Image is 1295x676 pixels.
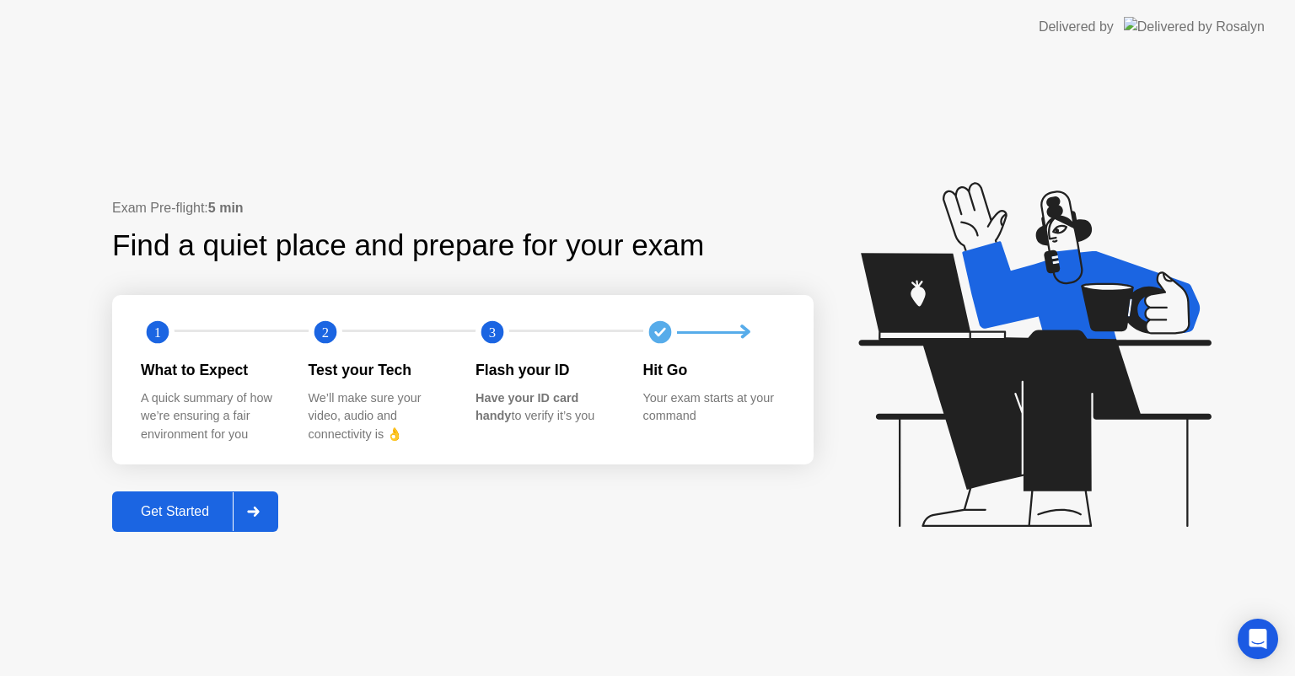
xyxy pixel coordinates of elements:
div: Find a quiet place and prepare for your exam [112,223,707,268]
text: 2 [321,325,328,341]
text: 1 [154,325,161,341]
div: A quick summary of how we’re ensuring a fair environment for you [141,389,282,444]
div: Open Intercom Messenger [1238,619,1278,659]
div: Delivered by [1039,17,1114,37]
div: What to Expect [141,359,282,381]
div: We’ll make sure your video, audio and connectivity is 👌 [309,389,449,444]
div: to verify it’s you [476,389,616,426]
div: Test your Tech [309,359,449,381]
div: Exam Pre-flight: [112,198,814,218]
div: Your exam starts at your command [643,389,784,426]
text: 3 [489,325,496,341]
b: Have your ID card handy [476,391,578,423]
div: Flash your ID [476,359,616,381]
div: Get Started [117,504,233,519]
div: Hit Go [643,359,784,381]
b: 5 min [208,201,244,215]
img: Delivered by Rosalyn [1124,17,1265,36]
button: Get Started [112,491,278,532]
